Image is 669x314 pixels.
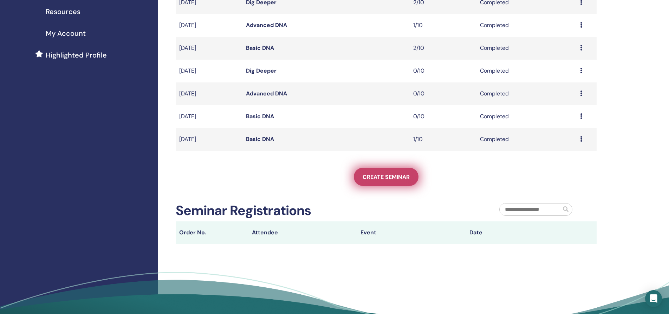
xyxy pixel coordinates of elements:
[466,221,575,244] th: Date
[246,67,277,74] a: Dig Deeper
[476,60,577,82] td: Completed
[410,82,476,105] td: 0/10
[248,221,357,244] th: Attendee
[410,14,476,37] td: 1/10
[176,128,242,151] td: [DATE]
[476,105,577,128] td: Completed
[176,82,242,105] td: [DATE]
[357,221,466,244] th: Event
[476,14,577,37] td: Completed
[645,290,662,307] div: Open Intercom Messenger
[176,203,311,219] h2: Seminar Registrations
[246,44,274,52] a: Basic DNA
[246,135,274,143] a: Basic DNA
[46,50,107,60] span: Highlighted Profile
[176,105,242,128] td: [DATE]
[176,37,242,60] td: [DATE]
[46,28,86,39] span: My Account
[410,60,476,82] td: 0/10
[46,6,80,17] span: Resources
[246,113,274,120] a: Basic DNA
[176,221,248,244] th: Order No.
[176,60,242,82] td: [DATE]
[246,90,287,97] a: Advanced DNA
[476,37,577,60] td: Completed
[476,128,577,151] td: Completed
[476,82,577,105] td: Completed
[363,173,410,181] span: Create seminar
[354,168,418,186] a: Create seminar
[410,128,476,151] td: 1/10
[410,105,476,128] td: 0/10
[176,14,242,37] td: [DATE]
[410,37,476,60] td: 2/10
[246,21,287,29] a: Advanced DNA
